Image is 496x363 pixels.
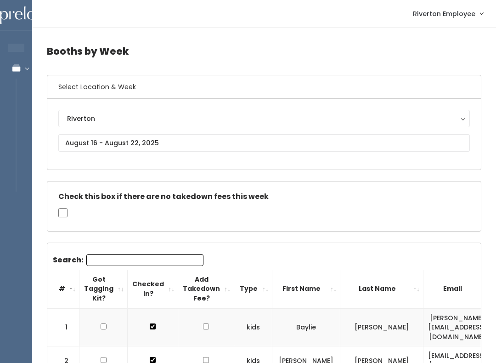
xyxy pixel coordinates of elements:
[53,254,203,266] label: Search:
[47,270,79,308] th: #: activate to sort column descending
[58,193,470,201] h5: Check this box if there are no takedown fees this week
[234,270,272,308] th: Type: activate to sort column ascending
[86,254,203,266] input: Search:
[404,4,492,23] a: Riverton Employee
[340,308,423,346] td: [PERSON_NAME]
[47,39,481,64] h4: Booths by Week
[128,270,178,308] th: Checked in?: activate to sort column ascending
[58,110,470,127] button: Riverton
[234,308,272,346] td: kids
[178,270,234,308] th: Add Takedown Fee?: activate to sort column ascending
[272,270,340,308] th: First Name: activate to sort column ascending
[67,113,461,124] div: Riverton
[413,9,475,19] span: Riverton Employee
[79,270,128,308] th: Got Tagging Kit?: activate to sort column ascending
[423,308,491,346] td: [PERSON_NAME][EMAIL_ADDRESS][DOMAIN_NAME]
[47,308,79,346] td: 1
[58,134,470,152] input: August 16 - August 22, 2025
[340,270,423,308] th: Last Name: activate to sort column ascending
[423,270,491,308] th: Email: activate to sort column ascending
[272,308,340,346] td: Baylie
[47,75,481,99] h6: Select Location & Week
